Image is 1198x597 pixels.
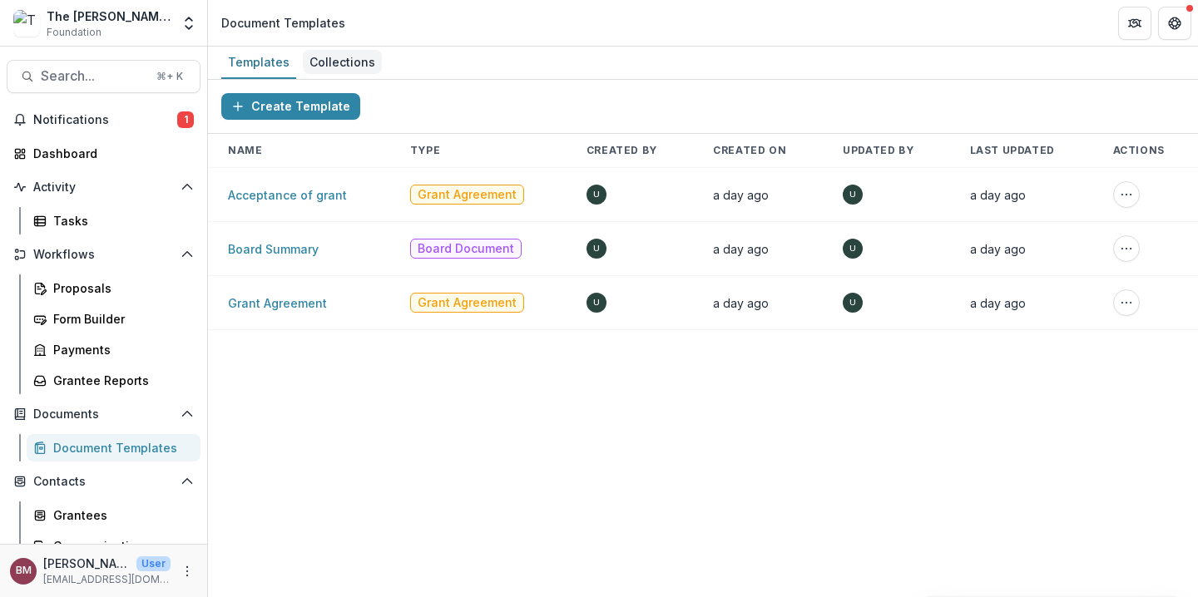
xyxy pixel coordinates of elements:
button: Open Activity [7,174,200,200]
span: a day ago [970,242,1026,256]
div: ⌘ + K [153,67,186,86]
img: The Carol and James Collins Foundation [13,10,40,37]
button: More Action [1113,235,1140,262]
th: Updated By [823,134,949,168]
span: Activity [33,180,174,195]
a: Tasks [27,207,200,234]
div: Bethanie Milteer [16,565,32,576]
a: Document Templates [27,434,200,461]
p: [PERSON_NAME] [43,555,130,572]
a: Grantees [27,501,200,529]
a: Acceptance of grant [228,188,347,202]
div: Templates [221,50,296,74]
span: Board Document [418,242,514,256]
div: Unknown [849,298,856,307]
th: Last Updated [950,134,1093,168]
button: Open Workflows [7,241,200,268]
button: More Action [1113,289,1140,316]
span: Grant Agreement [418,188,517,202]
a: Templates [221,47,296,79]
div: Dashboard [33,145,187,162]
div: Document Templates [221,14,345,32]
a: Payments [27,336,200,363]
button: More [177,561,197,581]
div: Communications [53,537,187,555]
div: Form Builder [53,310,187,328]
th: Name [208,134,390,168]
div: Collections [303,50,382,74]
button: Get Help [1158,7,1191,40]
div: Unknown [593,298,600,307]
span: 1 [177,111,194,128]
p: User [136,556,171,571]
span: Contacts [33,475,174,489]
p: [EMAIL_ADDRESS][DOMAIN_NAME] [43,572,171,587]
a: Collections [303,47,382,79]
span: Search... [41,68,146,84]
div: Grantee Reports [53,372,187,389]
div: Unknown [593,244,600,253]
div: Unknown [849,190,856,199]
button: Partners [1118,7,1151,40]
div: Grantees [53,506,187,524]
a: Dashboard [7,140,200,167]
button: Create Template [221,93,360,120]
div: Document Templates [53,439,187,456]
button: Open Documents [7,401,200,427]
nav: breadcrumb [215,11,352,35]
a: Form Builder [27,305,200,333]
div: Unknown [593,190,600,199]
span: Notifications [33,113,177,127]
div: Payments [53,341,187,358]
span: Workflows [33,248,174,262]
div: Proposals [53,279,187,297]
span: Grant Agreement [418,296,517,310]
div: The [PERSON_NAME] and [PERSON_NAME] Foundation [47,7,171,25]
a: Communications [27,532,200,560]
span: a day ago [713,188,769,202]
span: a day ago [970,188,1026,202]
a: Grant Agreement [228,296,327,310]
a: Proposals [27,274,200,302]
button: Open entity switcher [177,7,200,40]
span: Documents [33,407,174,422]
th: Created By [567,134,693,168]
a: Grantee Reports [27,367,200,394]
span: Foundation [47,25,101,40]
button: Search... [7,60,200,93]
button: Open Contacts [7,468,200,495]
th: Created On [693,134,823,168]
th: Actions [1093,134,1198,168]
span: a day ago [713,242,769,256]
th: Type [390,134,567,168]
span: a day ago [970,296,1026,310]
button: Notifications1 [7,106,200,133]
div: Tasks [53,212,187,229]
span: a day ago [713,296,769,310]
button: More Action [1113,181,1140,208]
div: Unknown [849,244,856,253]
a: Board Summary [228,242,319,256]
